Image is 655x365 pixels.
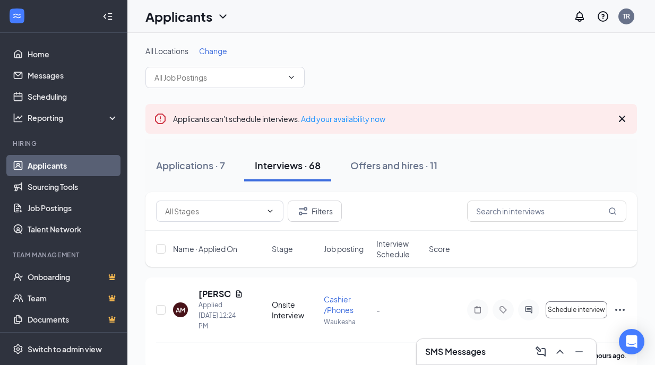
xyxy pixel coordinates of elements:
[217,10,229,23] svg: ChevronDown
[145,7,212,25] h1: Applicants
[28,112,119,123] div: Reporting
[376,238,423,259] span: Interview Schedule
[590,352,625,360] b: 3 hours ago
[324,317,370,326] p: Waukesha
[176,306,185,315] div: AM
[522,306,535,314] svg: ActiveChat
[13,112,23,123] svg: Analysis
[324,294,354,315] span: Cashier /Phones
[28,330,118,351] a: SurveysCrown
[350,159,437,172] div: Offers and hires · 11
[614,303,626,316] svg: Ellipses
[425,346,486,358] h3: SMS Messages
[608,207,617,215] svg: MagnifyingGlass
[28,65,118,86] a: Messages
[154,112,167,125] svg: Error
[13,344,23,354] svg: Settings
[467,201,626,222] input: Search in interviews
[623,12,630,21] div: TR
[28,197,118,219] a: Job Postings
[28,309,118,330] a: DocumentsCrown
[548,306,605,314] span: Schedule interview
[12,11,22,21] svg: WorkstreamLogo
[287,73,296,82] svg: ChevronDown
[28,288,118,309] a: TeamCrown
[546,301,607,318] button: Schedule interview
[573,345,585,358] svg: Minimize
[154,72,283,83] input: All Job Postings
[28,176,118,197] a: Sourcing Tools
[616,112,628,125] svg: Cross
[429,244,450,254] span: Score
[173,114,385,124] span: Applicants can't schedule interviews.
[272,244,293,254] span: Stage
[145,46,188,56] span: All Locations
[324,244,364,254] span: Job posting
[272,299,318,320] div: Onsite Interview
[173,244,237,254] span: Name · Applied On
[165,205,262,217] input: All Stages
[13,139,116,148] div: Hiring
[13,250,116,259] div: Team Management
[199,300,243,332] div: Applied [DATE] 12:24 PM
[551,343,568,360] button: ChevronUp
[532,343,549,360] button: ComposeMessage
[28,86,118,107] a: Scheduling
[619,329,644,354] div: Open Intercom Messenger
[28,266,118,288] a: OnboardingCrown
[199,288,230,300] h5: [PERSON_NAME]
[266,207,274,215] svg: ChevronDown
[255,159,321,172] div: Interviews · 68
[471,306,484,314] svg: Note
[376,305,380,315] span: -
[597,10,609,23] svg: QuestionInfo
[28,344,102,354] div: Switch to admin view
[535,345,547,358] svg: ComposeMessage
[571,343,588,360] button: Minimize
[288,201,342,222] button: Filter Filters
[28,219,118,240] a: Talent Network
[297,205,309,218] svg: Filter
[199,46,227,56] span: Change
[28,44,118,65] a: Home
[235,290,243,298] svg: Document
[102,11,113,22] svg: Collapse
[156,159,225,172] div: Applications · 7
[573,10,586,23] svg: Notifications
[28,155,118,176] a: Applicants
[301,114,385,124] a: Add your availability now
[497,306,510,314] svg: Tag
[554,345,566,358] svg: ChevronUp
